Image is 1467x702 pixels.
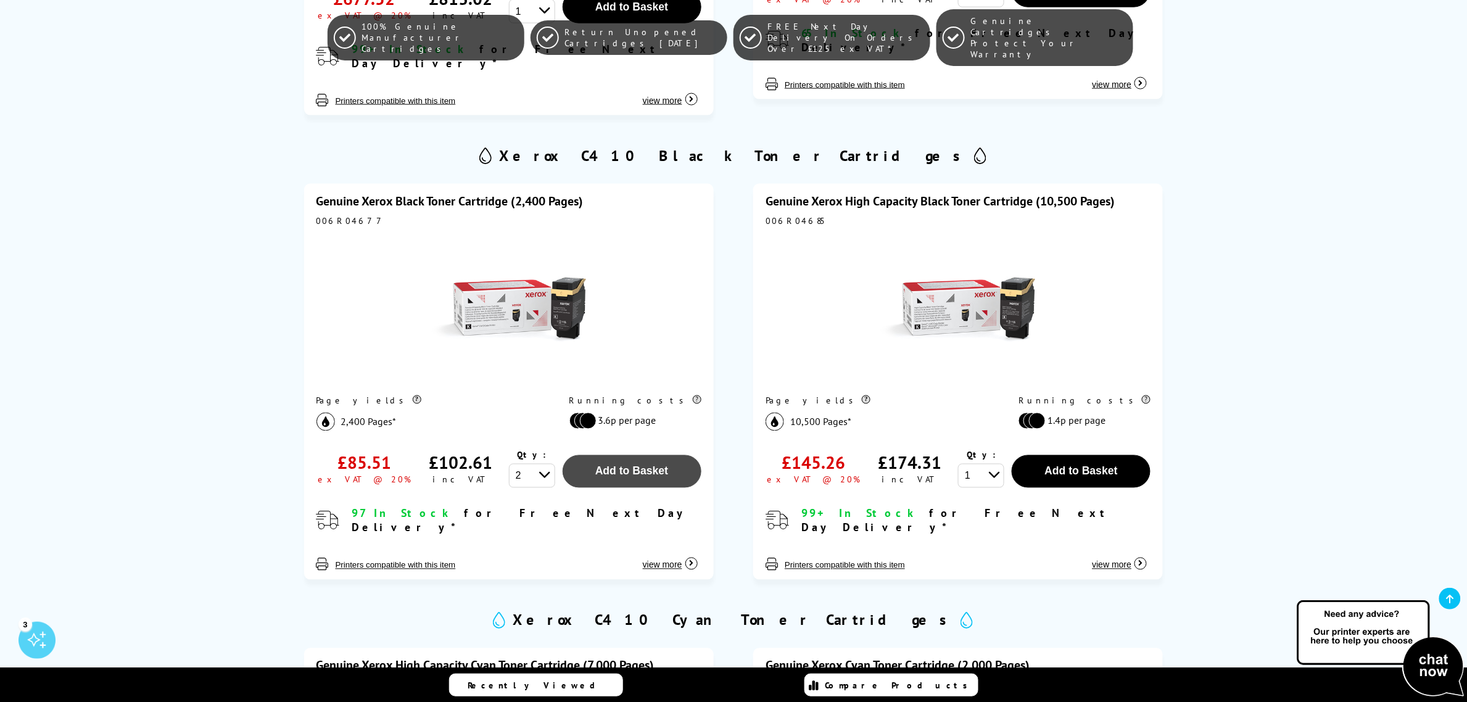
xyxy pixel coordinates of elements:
div: Page yields [766,395,996,407]
div: Running costs [1019,395,1151,407]
div: £145.26 [782,452,846,474]
a: Genuine Xerox Black Toner Cartridge (2,400 Pages) [316,193,584,209]
span: Qty: [967,450,996,461]
span: 97 In Stock [352,506,454,521]
a: Recently Viewed [449,674,623,696]
span: 100% Genuine Manufacturer Cartridges [362,21,518,54]
div: Running costs [569,395,701,407]
span: Return Unopened Cartridges [DATE] [565,27,721,49]
span: Add to Basket [595,465,668,477]
span: 10,500 Pages* [790,416,851,428]
button: Printers compatible with this item [332,560,460,571]
button: view more [639,547,701,571]
span: for Free Next Day Delivery* [352,506,689,535]
button: view more [1089,547,1151,571]
div: ex VAT @ 20% [318,474,411,485]
a: Genuine Xerox High Capacity Cyan Toner Cartridge (7,000 Pages) [316,658,655,674]
span: Compare Products [825,680,974,691]
img: black_icon.svg [766,413,784,431]
img: Xerox High Capacity Black Toner Cartridge (10,500 Pages) [881,233,1035,387]
a: Genuine Xerox Cyan Toner Cartridge (2,000 Pages) [766,658,1030,674]
span: view more [1093,560,1132,570]
button: Printers compatible with this item [781,560,909,571]
div: ex VAT @ 20% [767,474,861,485]
span: view more [643,560,682,570]
span: Qty: [518,450,547,461]
button: Add to Basket [1012,455,1151,488]
div: Page yields [316,395,547,407]
div: £102.61 [429,452,492,474]
a: Compare Products [804,674,978,696]
div: inc VAT [882,474,938,485]
button: view more [639,83,701,106]
span: view more [1093,80,1132,89]
span: view more [643,96,682,105]
div: 3 [19,617,32,631]
span: 99+ In Stock [801,506,919,521]
div: 006R04677 [316,215,701,226]
img: Open Live Chat window [1294,598,1467,700]
a: Genuine Xerox High Capacity Black Toner Cartridge (10,500 Pages) [766,193,1115,209]
div: inc VAT [432,474,489,485]
button: Add to Basket [563,455,701,488]
span: Add to Basket [1045,465,1118,477]
button: Printers compatible with this item [332,96,460,106]
div: £85.51 [337,452,391,474]
li: 1.4p per page [1019,413,1144,429]
span: FREE Next Day Delivery On Orders Over £125 ex VAT* [768,21,924,54]
span: Genuine Cartridges Protect Your Warranty [971,15,1127,60]
img: black_icon.svg [316,413,335,431]
li: 3.6p per page [569,413,695,429]
h2: Xerox C410 Black Toner Cartridges [499,146,968,165]
span: 2,400 Pages* [341,416,397,428]
div: £174.31 [878,452,942,474]
button: Printers compatible with this item [781,80,909,90]
h2: Xerox C410 Cyan Toner Cartridges [513,611,954,630]
div: 006R04685 [766,215,1151,226]
span: Recently Viewed [468,680,608,691]
span: for Free Next Day Delivery* [801,506,1112,535]
img: Xerox Black Toner Cartridge (2,400 Pages) [432,233,586,387]
button: view more [1089,67,1151,90]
